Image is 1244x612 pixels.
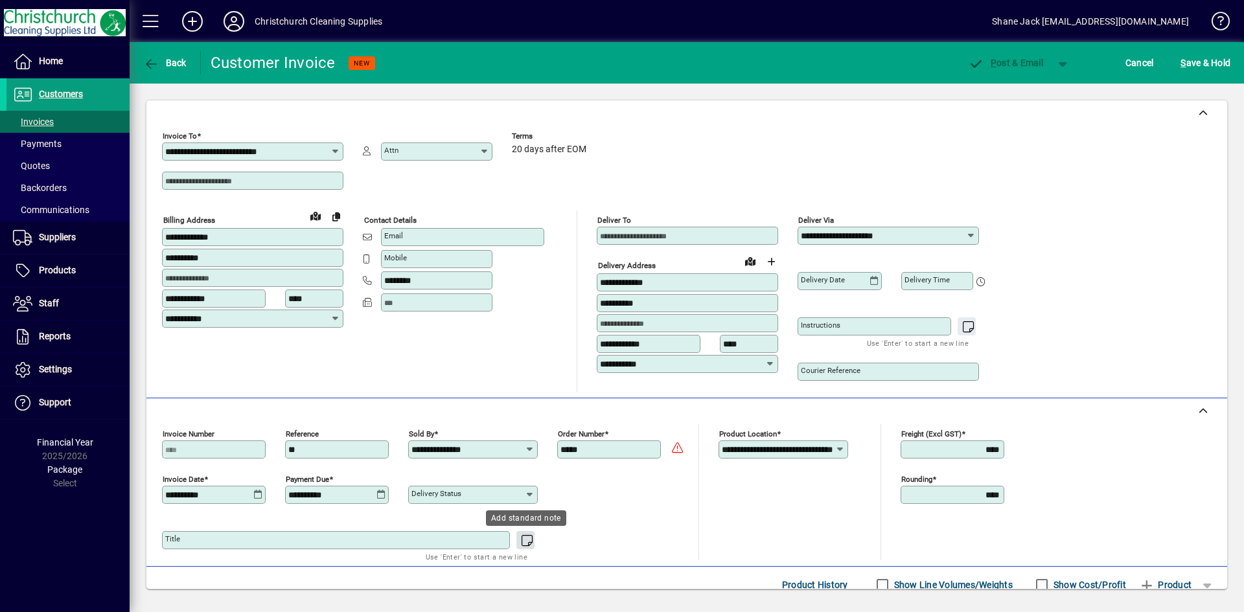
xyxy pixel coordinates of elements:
[597,216,631,225] mat-label: Deliver To
[1181,58,1186,68] span: S
[39,265,76,275] span: Products
[1122,51,1157,74] button: Cancel
[39,232,76,242] span: Suppliers
[512,132,590,141] span: Terms
[384,231,403,240] mat-label: Email
[6,387,130,419] a: Support
[867,335,969,350] mat-hint: Use 'Enter' to start a new line
[6,321,130,353] a: Reports
[1181,52,1230,73] span: ave & Hold
[761,251,781,272] button: Choose address
[6,155,130,177] a: Quotes
[968,58,1043,68] span: ost & Email
[6,45,130,78] a: Home
[163,131,197,141] mat-label: Invoice To
[426,549,527,564] mat-hint: Use 'Enter' to start a new line
[719,429,777,438] mat-label: Product location
[140,51,190,74] button: Back
[740,251,761,271] a: View on map
[991,58,996,68] span: P
[6,199,130,221] a: Communications
[213,10,255,33] button: Profile
[6,111,130,133] a: Invoices
[47,464,82,475] span: Package
[163,429,214,438] mat-label: Invoice number
[305,205,326,226] a: View on map
[6,221,130,254] a: Suppliers
[486,510,566,526] div: Add standard note
[211,52,336,73] div: Customer Invoice
[411,489,461,498] mat-label: Delivery status
[255,11,382,32] div: Christchurch Cleaning Supplies
[384,146,398,155] mat-label: Attn
[1133,573,1198,596] button: Product
[409,429,434,438] mat-label: Sold by
[163,475,204,484] mat-label: Invoice date
[1125,52,1154,73] span: Cancel
[1051,578,1126,591] label: Show Cost/Profit
[384,253,407,262] mat-label: Mobile
[782,574,848,595] span: Product History
[39,89,83,99] span: Customers
[777,573,853,596] button: Product History
[39,397,71,407] span: Support
[892,578,1013,591] label: Show Line Volumes/Weights
[130,51,201,74] app-page-header-button: Back
[1177,51,1234,74] button: Save & Hold
[798,216,834,225] mat-label: Deliver via
[354,59,370,67] span: NEW
[558,429,605,438] mat-label: Order number
[801,366,860,375] mat-label: Courier Reference
[37,437,93,448] span: Financial Year
[6,177,130,199] a: Backorders
[1202,3,1228,45] a: Knowledge Base
[13,139,62,149] span: Payments
[172,10,213,33] button: Add
[13,205,89,215] span: Communications
[801,321,840,330] mat-label: Instructions
[286,475,329,484] mat-label: Payment due
[39,331,71,341] span: Reports
[1139,574,1192,595] span: Product
[39,364,72,374] span: Settings
[13,117,54,127] span: Invoices
[39,298,59,308] span: Staff
[6,354,130,386] a: Settings
[901,429,962,438] mat-label: Freight (excl GST)
[6,288,130,320] a: Staff
[512,144,586,155] span: 20 days after EOM
[13,161,50,171] span: Quotes
[6,255,130,287] a: Products
[13,183,67,193] span: Backorders
[6,133,130,155] a: Payments
[39,56,63,66] span: Home
[992,11,1189,32] div: Shane Jack [EMAIL_ADDRESS][DOMAIN_NAME]
[904,275,950,284] mat-label: Delivery time
[901,475,932,484] mat-label: Rounding
[801,275,845,284] mat-label: Delivery date
[326,206,347,227] button: Copy to Delivery address
[962,51,1050,74] button: Post & Email
[286,429,319,438] mat-label: Reference
[165,534,180,543] mat-label: Title
[143,58,187,68] span: Back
